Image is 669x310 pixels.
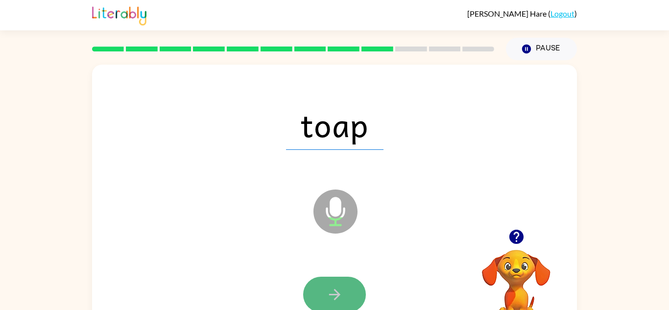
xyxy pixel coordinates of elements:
img: Literably [92,4,146,25]
span: [PERSON_NAME] Hare [467,9,548,18]
span: toap [286,99,383,150]
div: ( ) [467,9,577,18]
button: Pause [506,38,577,60]
a: Logout [550,9,574,18]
